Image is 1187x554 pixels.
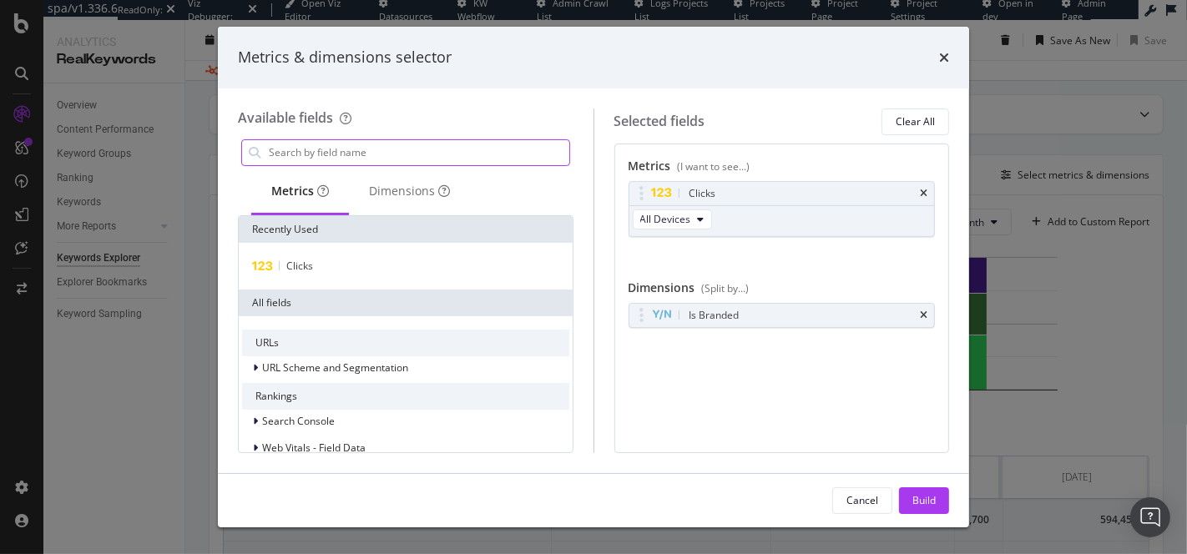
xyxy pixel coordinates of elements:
div: Clicks [689,185,716,202]
button: Clear All [881,108,949,135]
div: Rankings [242,383,569,410]
button: Cancel [832,487,892,514]
div: (Split by...) [702,281,750,295]
div: times [920,310,927,320]
span: URL Scheme and Segmentation [262,360,408,375]
span: All Devices [640,212,691,226]
div: URLs [242,330,569,356]
div: Is Brandedtimes [629,303,936,328]
div: Dimensions [629,280,936,303]
div: Metrics [629,158,936,181]
div: Build [912,493,936,507]
div: Open Intercom Messenger [1130,497,1170,537]
span: Web Vitals - Field Data [262,441,366,455]
div: Clear All [896,114,935,128]
div: Available fields [238,108,333,127]
div: Cancel [846,493,878,507]
div: Dimensions [369,183,450,199]
div: Metrics & dimensions selector [238,47,452,68]
input: Search by field name [267,140,569,165]
button: Build [899,487,949,514]
div: Recently Used [239,216,573,243]
div: (I want to see...) [678,159,750,174]
button: All Devices [633,209,712,229]
div: times [920,189,927,199]
div: modal [218,27,969,527]
span: Search Console [262,414,335,428]
div: Is Branded [689,307,740,324]
div: Selected fields [614,112,705,131]
div: Metrics [271,183,329,199]
span: Clicks [286,259,313,273]
div: ClickstimesAll Devices [629,181,936,237]
div: times [939,47,949,68]
div: All fields [239,290,573,316]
